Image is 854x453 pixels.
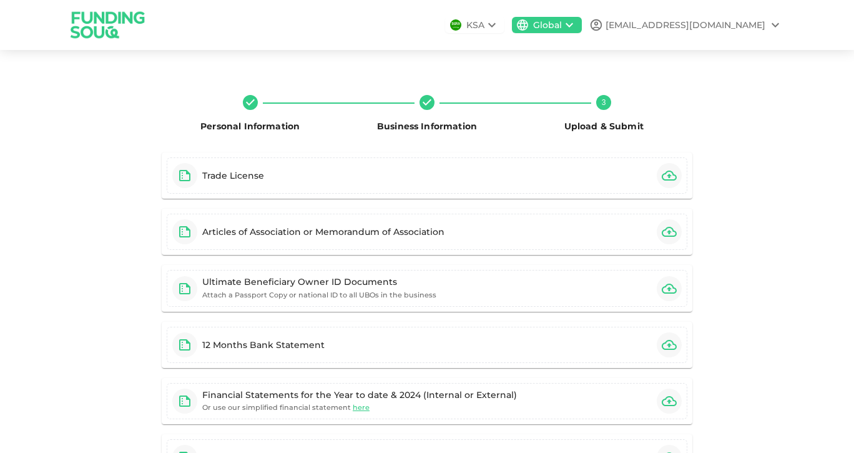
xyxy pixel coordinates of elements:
[200,121,300,132] span: Personal Information
[202,401,370,414] small: Or use our simplified financial statement
[202,389,517,401] div: Financial Statements for the Year to date & 2024 (Internal or External)
[602,98,606,107] text: 3
[353,403,370,412] span: here
[202,339,325,351] div: 12 Months Bank Statement
[202,291,436,299] small: Attach a Passport Copy or national ID to all UBOs in the business
[377,121,477,132] span: Business Information
[202,169,264,182] div: Trade License
[202,226,444,238] div: Articles of Association or Memorandum of Association
[466,19,484,32] div: KSA
[202,276,436,288] div: Ultimate Beneficiary Owner ID Documents
[606,19,765,32] div: [EMAIL_ADDRESS][DOMAIN_NAME]
[450,19,461,31] img: flag-sa.b9a346574cdc8950dd34b50780441f57.svg
[564,121,644,132] span: Upload & Submit
[533,19,562,32] div: Global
